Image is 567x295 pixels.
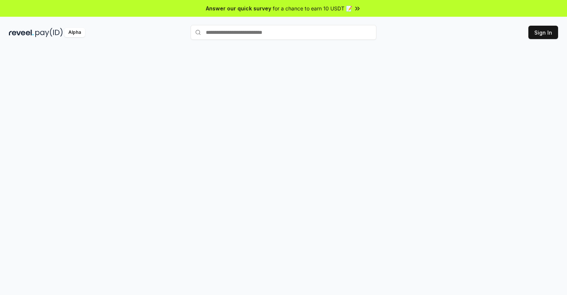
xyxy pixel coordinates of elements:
[528,26,558,39] button: Sign In
[273,4,352,12] span: for a chance to earn 10 USDT 📝
[206,4,271,12] span: Answer our quick survey
[64,28,85,37] div: Alpha
[35,28,63,37] img: pay_id
[9,28,34,37] img: reveel_dark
